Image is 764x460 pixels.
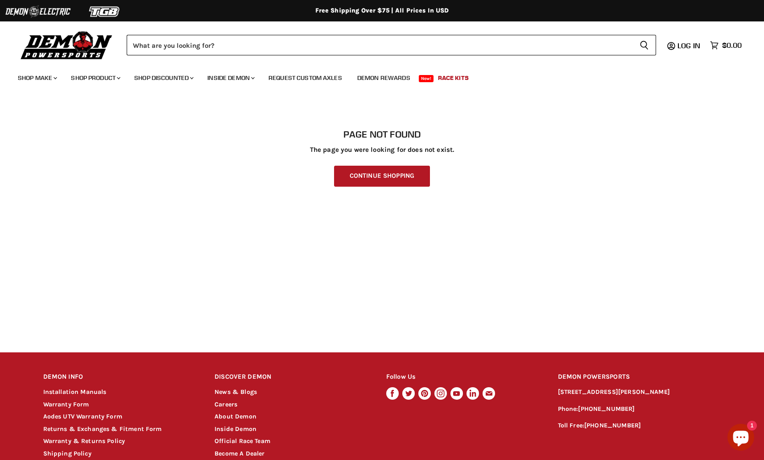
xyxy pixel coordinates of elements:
[11,69,62,87] a: Shop Make
[215,388,257,396] a: News & Blogs
[43,129,721,140] h1: Page not found
[201,69,260,87] a: Inside Demon
[215,401,237,408] a: Careers
[43,367,198,388] h2: DEMON INFO
[215,437,270,445] a: Official Race Team
[64,69,126,87] a: Shop Product
[43,437,125,445] a: Warranty & Returns Policy
[558,421,721,431] p: Toll Free:
[215,367,369,388] h2: DISCOVER DEMON
[558,367,721,388] h2: DEMON POWERSPORTS
[386,367,541,388] h2: Follow Us
[578,405,635,413] a: [PHONE_NUMBER]
[11,65,739,87] ul: Main menu
[43,146,721,154] p: The page you were looking for does not exist.
[25,7,739,15] div: Free Shipping Over $75 | All Prices In USD
[43,401,89,408] a: Warranty Form
[43,450,91,457] a: Shipping Policy
[558,404,721,414] p: Phone:
[725,424,757,453] inbox-online-store-chat: Shopify online store chat
[4,3,71,20] img: Demon Electric Logo 2
[431,69,475,87] a: Race Kits
[127,35,656,55] form: Product
[127,35,632,55] input: Search
[632,35,656,55] button: Search
[584,422,641,429] a: [PHONE_NUMBER]
[215,450,264,457] a: Become A Dealer
[128,69,199,87] a: Shop Discounted
[673,42,706,50] a: Log in
[677,41,700,50] span: Log in
[43,388,107,396] a: Installation Manuals
[334,166,430,187] a: Continue Shopping
[18,29,116,61] img: Demon Powersports
[419,75,434,82] span: New!
[71,3,138,20] img: TGB Logo 2
[262,69,349,87] a: Request Custom Axles
[43,425,162,433] a: Returns & Exchanges & Fitment Form
[558,387,721,397] p: [STREET_ADDRESS][PERSON_NAME]
[215,425,256,433] a: Inside Demon
[722,41,742,50] span: $0.00
[706,39,746,52] a: $0.00
[43,413,122,420] a: Aodes UTV Warranty Form
[351,69,417,87] a: Demon Rewards
[215,413,256,420] a: About Demon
